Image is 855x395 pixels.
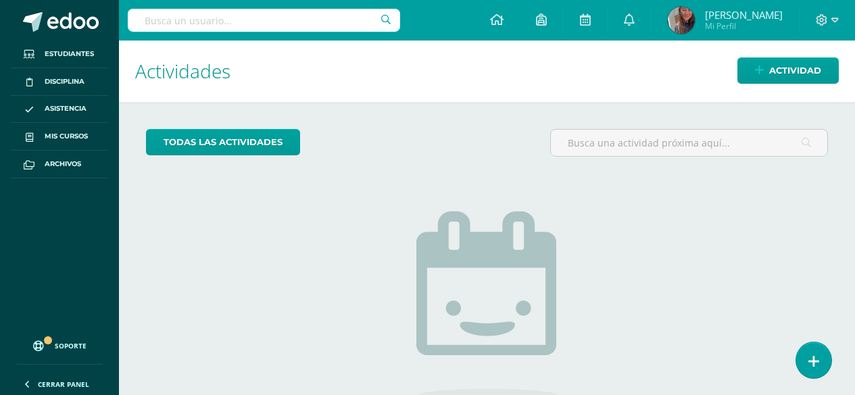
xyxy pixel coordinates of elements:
[11,123,108,151] a: Mis cursos
[737,57,839,84] a: Actividad
[705,8,783,22] span: [PERSON_NAME]
[45,103,87,114] span: Asistencia
[146,129,300,155] a: todas las Actividades
[128,9,400,32] input: Busca un usuario...
[45,131,88,142] span: Mis cursos
[16,327,103,361] a: Soporte
[11,41,108,68] a: Estudiantes
[11,68,108,96] a: Disciplina
[55,341,87,350] span: Soporte
[705,20,783,32] span: Mi Perfil
[769,58,821,83] span: Actividad
[45,159,81,169] span: Archivos
[45,76,84,87] span: Disciplina
[135,41,839,102] h1: Actividades
[551,130,827,156] input: Busca una actividad próxima aquí...
[11,151,108,178] a: Archivos
[668,7,695,34] img: d7bc6488d7c14284abb586cbdefc7214.png
[38,379,89,389] span: Cerrar panel
[11,96,108,124] a: Asistencia
[45,49,94,59] span: Estudiantes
